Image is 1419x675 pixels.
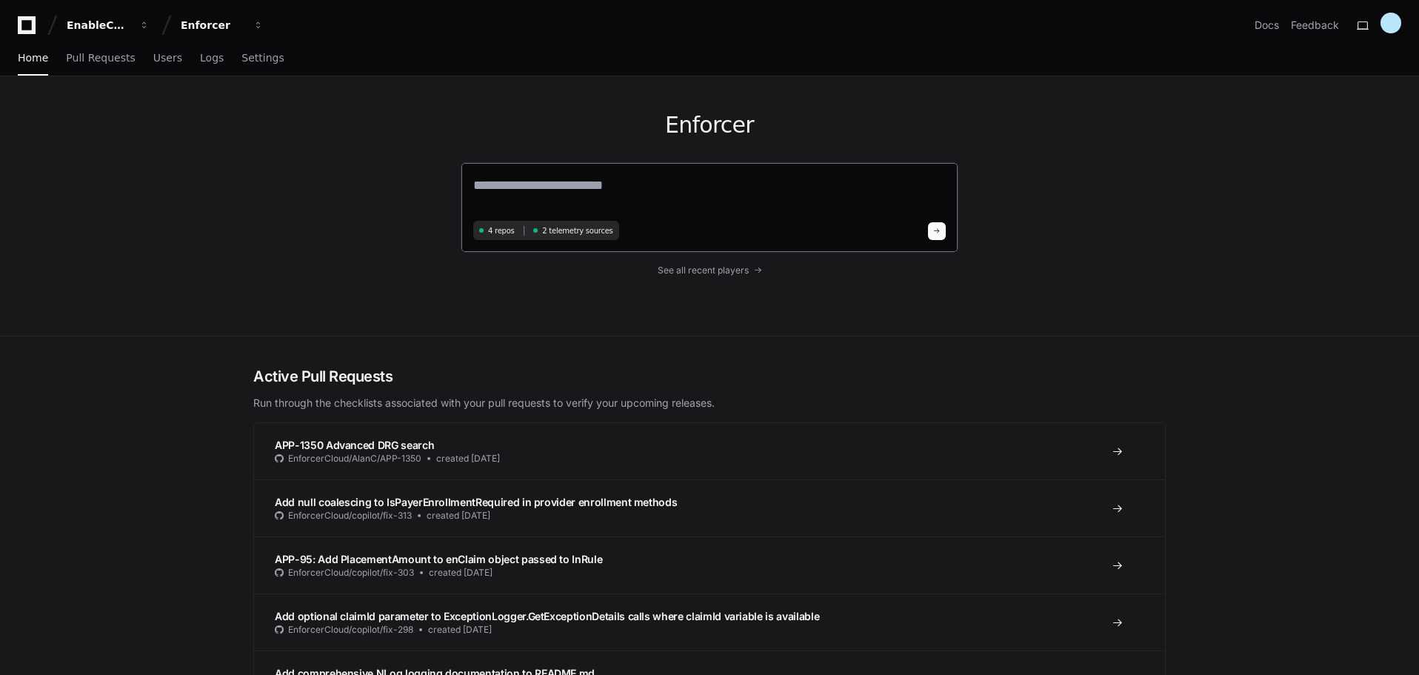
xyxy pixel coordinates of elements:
span: APP-1350 Advanced DRG search [275,439,434,451]
span: Add null coalescing to IsPayerEnrollmentRequired in provider enrollment methods [275,496,677,508]
span: Users [153,53,182,62]
button: EnableComp [61,12,156,39]
a: Add null coalescing to IsPayerEnrollmentRequired in provider enrollment methodsEnforcerCloud/copi... [254,479,1165,536]
div: EnableComp [67,18,130,33]
h2: Active Pull Requests [253,366,1166,387]
span: created [DATE] [428,624,492,636]
span: 2 telemetry sources [542,225,612,236]
a: Add optional claimId parameter to ExceptionLogger.GetExceptionDetails calls where claimId variabl... [254,593,1165,651]
a: APP-95: Add PlacementAmount to enClaim object passed to InRuleEnforcerCloud/copilot/fix-303create... [254,536,1165,593]
span: created [DATE] [429,567,493,579]
span: EnforcerCloud/copilot/fix-313 [288,510,412,522]
a: Home [18,41,48,76]
span: EnforcerCloud/AlanC/APP-1350 [288,453,421,465]
span: See all recent players [658,265,749,276]
span: EnforcerCloud/copilot/fix-303 [288,567,414,579]
span: Pull Requests [66,53,135,62]
a: Logs [200,41,224,76]
a: APP-1350 Advanced DRG searchEnforcerCloud/AlanC/APP-1350created [DATE] [254,423,1165,479]
h1: Enforcer [461,112,958,139]
span: Settings [241,53,284,62]
span: Logs [200,53,224,62]
span: APP-95: Add PlacementAmount to enClaim object passed to InRule [275,553,602,565]
span: EnforcerCloud/copilot/fix-298 [288,624,413,636]
a: See all recent players [461,265,958,276]
a: Settings [241,41,284,76]
p: Run through the checklists associated with your pull requests to verify your upcoming releases. [253,396,1166,410]
span: created [DATE] [427,510,490,522]
button: Feedback [1291,18,1339,33]
a: Docs [1255,18,1279,33]
span: created [DATE] [436,453,500,465]
a: Users [153,41,182,76]
span: 4 repos [488,225,515,236]
button: Enforcer [175,12,270,39]
div: Enforcer [181,18,244,33]
span: Add optional claimId parameter to ExceptionLogger.GetExceptionDetails calls where claimId variabl... [275,610,819,622]
span: Home [18,53,48,62]
a: Pull Requests [66,41,135,76]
